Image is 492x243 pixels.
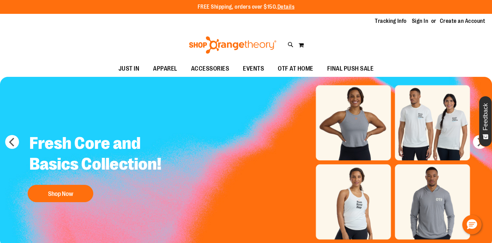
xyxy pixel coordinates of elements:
[320,61,381,77] a: FINAL PUSH SALE
[28,185,93,202] button: Shop Now
[327,61,374,76] span: FINAL PUSH SALE
[184,61,236,77] a: ACCESSORIES
[375,17,407,25] a: Tracking Info
[153,61,177,76] span: APPAREL
[440,17,485,25] a: Create an Account
[146,61,184,77] a: APPAREL
[24,128,196,181] h2: Fresh Core and Basics Collection!
[473,135,487,149] button: next
[188,36,277,54] img: Shop Orangetheory
[479,96,492,147] button: Feedback - Show survey
[236,61,271,77] a: EVENTS
[198,3,295,11] p: FREE Shipping, orders over $150.
[278,61,313,76] span: OTF AT HOME
[462,215,482,234] button: Hello, have a question? Let’s chat.
[191,61,229,76] span: ACCESSORIES
[112,61,146,77] a: JUST IN
[482,103,489,130] span: Feedback
[412,17,428,25] a: Sign In
[243,61,264,76] span: EVENTS
[277,4,295,10] a: Details
[271,61,320,77] a: OTF AT HOME
[24,128,196,206] a: Fresh Core and Basics Collection! Shop Now
[5,135,19,149] button: prev
[119,61,140,76] span: JUST IN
